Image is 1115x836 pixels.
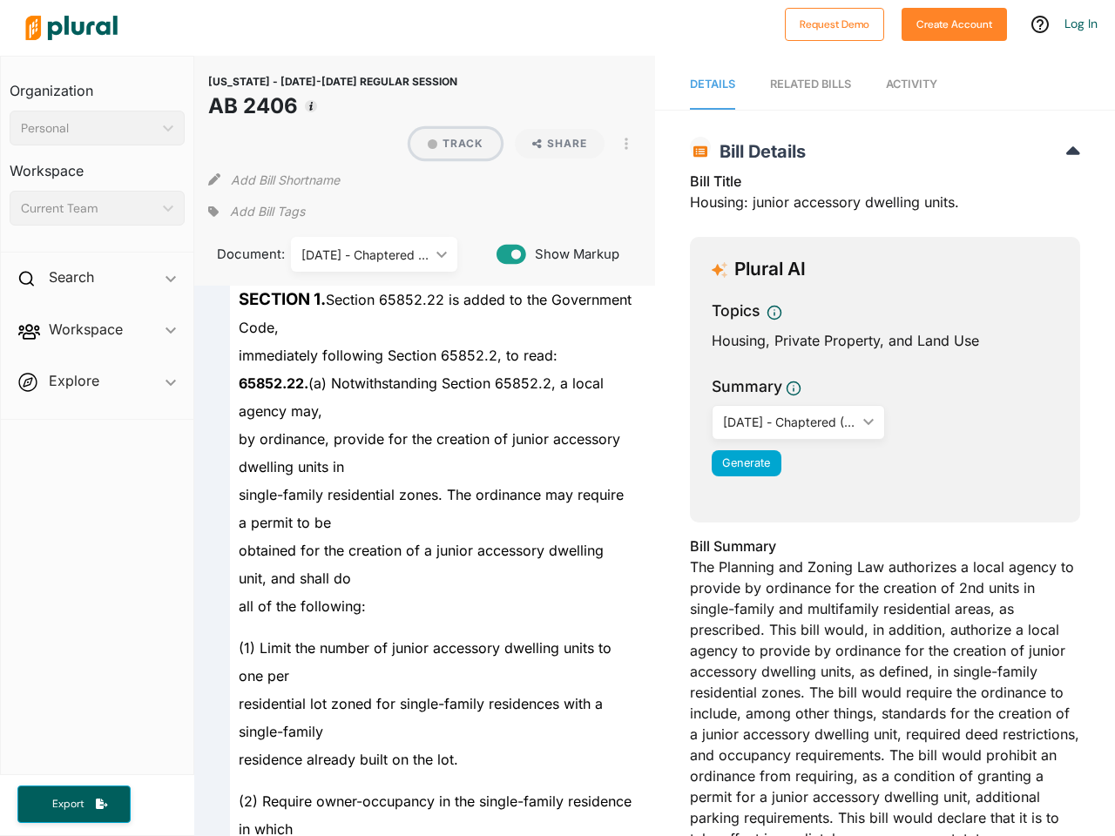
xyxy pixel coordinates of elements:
span: (a) Notwithstanding Section 65852.2, a local agency may, [239,374,604,420]
a: Activity [886,60,937,110]
div: Personal [21,119,156,138]
span: by ordinance, provide for the creation of junior accessory dwelling units in [239,430,620,475]
div: Tooltip anchor [303,98,319,114]
button: Track [410,129,501,158]
h3: Bill Title [690,171,1080,192]
span: Generate [722,456,770,469]
span: Bill Details [711,141,806,162]
h3: Organization [10,65,185,104]
a: RELATED BILLS [770,60,851,110]
span: Section 65852.22 is added to the Government Code, [239,291,632,336]
span: Export [40,797,96,812]
span: obtained for the creation of a junior accessory dwelling unit, and shall do [239,542,604,587]
h3: Workspace [10,145,185,184]
button: Share [508,129,612,158]
button: Create Account [902,8,1007,41]
button: Export [17,785,131,823]
span: residential lot zoned for single-family residences with a single-family [239,695,603,740]
span: Document: [208,245,269,264]
a: Log In [1064,16,1098,31]
button: Request Demo [785,8,884,41]
span: Add Bill Tags [230,203,305,220]
span: (1) Limit the number of junior accessory dwelling units to one per [239,639,612,684]
span: Show Markup [526,245,619,264]
div: Add tags [208,199,304,225]
strong: 65852.22. [239,374,308,392]
span: residence already built on the lot. [239,751,458,768]
div: Housing: junior accessory dwelling units. [690,171,1080,223]
strong: SECTION 1. [239,289,326,309]
h3: Topics [712,300,760,322]
button: Share [515,129,605,158]
div: Current Team [21,199,156,218]
span: immediately following Section 65852.2, to read: [239,347,557,364]
h3: Plural AI [734,259,806,280]
span: Activity [886,78,937,91]
div: RELATED BILLS [770,76,851,92]
a: Details [690,60,735,110]
h1: AB 2406 [208,91,457,122]
span: single-family residential zones. The ordinance may require a permit to be [239,486,624,531]
span: all of the following: [239,597,366,615]
span: Details [690,78,735,91]
h3: Summary [712,375,782,398]
div: [DATE] - Chaptered ([DATE]) [301,246,429,264]
div: [DATE] - Chaptered ([DATE]) [723,413,856,431]
span: [US_STATE] - [DATE]-[DATE] REGULAR SESSION [208,75,457,88]
div: Housing, Private Property, and Land Use [712,330,1058,351]
a: Request Demo [785,14,884,32]
h3: Bill Summary [690,536,1080,556]
a: Create Account [902,14,1007,32]
button: Add Bill Shortname [231,165,340,193]
h2: Search [49,267,94,287]
button: Generate [712,450,781,476]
